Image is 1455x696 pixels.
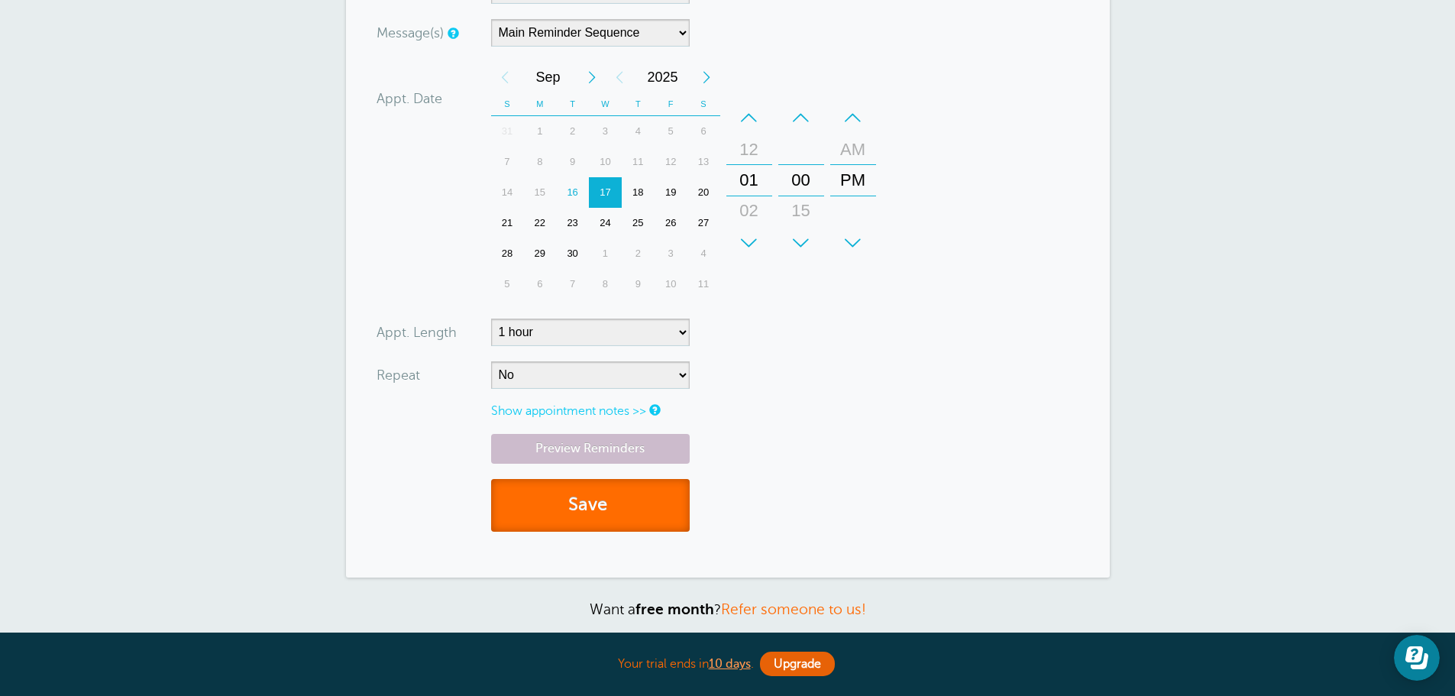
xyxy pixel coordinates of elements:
div: Friday, September 5 [655,116,687,147]
div: 3 [655,238,687,269]
div: PM [835,165,871,196]
div: 03 [731,226,768,257]
div: Thursday, October 9 [622,269,655,299]
div: 4 [622,116,655,147]
div: Wednesday, September 3 [589,116,622,147]
div: Wednesday, September 24 [589,208,622,238]
div: Thursday, September 4 [622,116,655,147]
div: 10 [655,269,687,299]
div: 19 [655,177,687,208]
div: 30 [556,238,589,269]
div: Tuesday, September 23 [556,208,589,238]
div: 16 [556,177,589,208]
a: Show appointment notes >> [491,404,646,418]
div: Your trial ends in . [346,648,1110,681]
div: Saturday, September 13 [687,147,720,177]
div: Tuesday, October 7 [556,269,589,299]
div: 24 [589,208,622,238]
div: 12 [731,134,768,165]
div: 26 [655,208,687,238]
div: Saturday, September 6 [687,116,720,147]
span: 2025 [633,62,693,92]
div: 17 [589,177,622,208]
div: 21 [491,208,524,238]
div: Previous Month [491,62,519,92]
div: Saturday, September 27 [687,208,720,238]
span: September [519,62,578,92]
div: Wednesday, September 17 [589,177,622,208]
div: Friday, September 12 [655,147,687,177]
div: 27 [687,208,720,238]
p: Want a ? [346,601,1110,618]
a: 10 days [709,657,751,671]
div: 2 [556,116,589,147]
div: Thursday, September 11 [622,147,655,177]
div: Previous Year [606,62,633,92]
div: Tuesday, September 9 [556,147,589,177]
div: 7 [556,269,589,299]
div: Next Year [693,62,720,92]
div: 28 [491,238,524,269]
div: Wednesday, September 10 [589,147,622,177]
div: 8 [589,269,622,299]
div: 3 [589,116,622,147]
div: Sunday, September 28 [491,238,524,269]
iframe: Resource center [1394,635,1440,681]
div: 18 [622,177,655,208]
div: 15 [783,196,820,226]
div: 11 [687,269,720,299]
div: Wednesday, October 8 [589,269,622,299]
div: 31 [491,116,524,147]
th: M [523,92,556,116]
div: Wednesday, October 1 [589,238,622,269]
div: 02 [731,196,768,226]
div: 2 [622,238,655,269]
a: Refer someone to us! [721,601,866,617]
div: Monday, October 6 [523,269,556,299]
div: Saturday, October 4 [687,238,720,269]
div: 14 [491,177,524,208]
a: Preview Reminders [491,434,690,464]
div: 6 [687,116,720,147]
div: 11 [622,147,655,177]
div: Next Month [578,62,606,92]
div: Monday, September 15 [523,177,556,208]
div: Sunday, September 14 [491,177,524,208]
div: 29 [523,238,556,269]
div: Friday, September 26 [655,208,687,238]
div: Friday, September 19 [655,177,687,208]
a: Upgrade [760,652,835,676]
div: 7 [491,147,524,177]
div: 20 [687,177,720,208]
th: T [622,92,655,116]
div: Monday, September 22 [523,208,556,238]
a: Notes are for internal use only, and are not visible to your clients. [649,405,658,415]
div: 9 [622,269,655,299]
div: Thursday, September 25 [622,208,655,238]
div: Friday, October 3 [655,238,687,269]
label: Appt. Length [377,325,457,339]
div: 01 [731,165,768,196]
div: 1 [589,238,622,269]
div: Monday, September 29 [523,238,556,269]
div: Minutes [778,102,824,258]
div: Sunday, August 31 [491,116,524,147]
div: 6 [523,269,556,299]
th: W [589,92,622,116]
label: Appt. Date [377,92,442,105]
div: 9 [556,147,589,177]
label: Message(s) [377,26,444,40]
button: Save [491,479,690,532]
div: Monday, September 8 [523,147,556,177]
div: Monday, September 1 [523,116,556,147]
label: Repeat [377,368,420,382]
div: Friday, October 10 [655,269,687,299]
div: 25 [622,208,655,238]
div: Thursday, October 2 [622,238,655,269]
div: 22 [523,208,556,238]
div: AM [835,134,871,165]
div: Sunday, September 21 [491,208,524,238]
div: 10 [589,147,622,177]
div: Sunday, October 5 [491,269,524,299]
